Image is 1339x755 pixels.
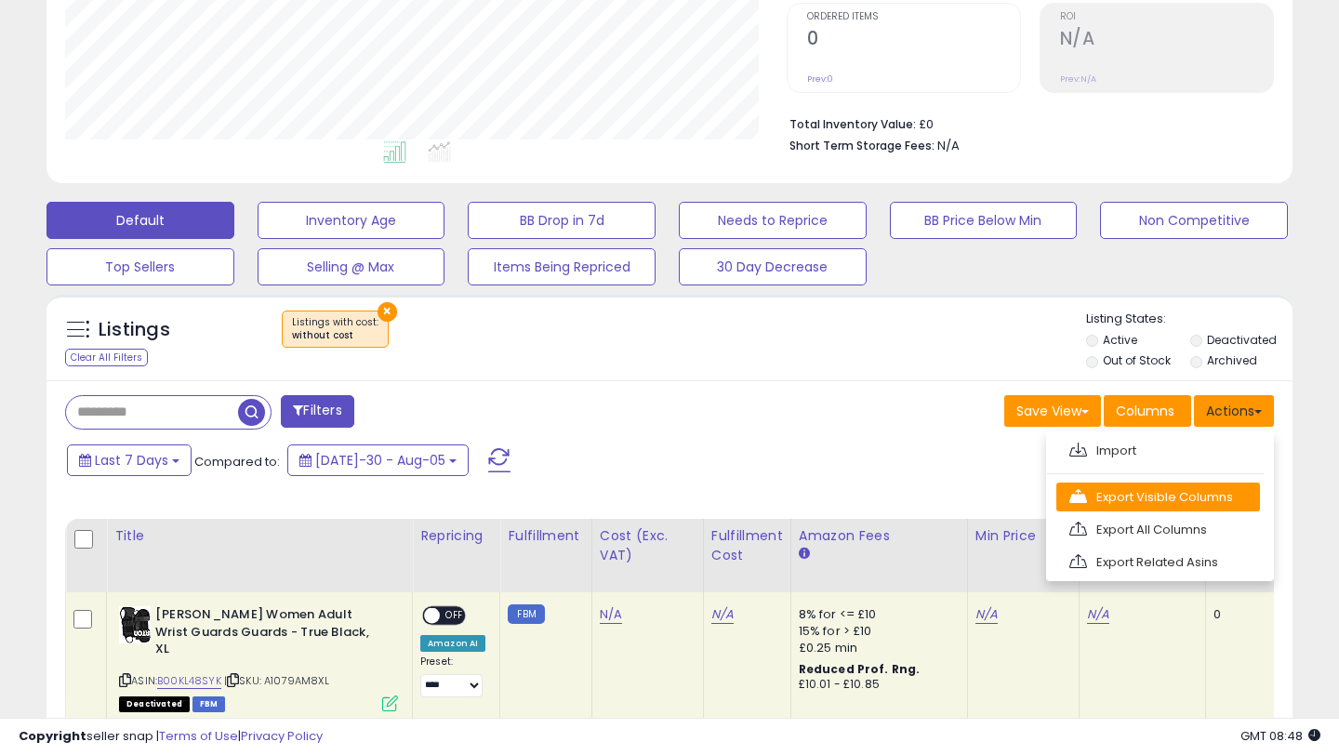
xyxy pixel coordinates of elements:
[789,112,1260,134] li: £0
[1240,727,1320,745] span: 2025-08-13 08:48 GMT
[799,546,810,563] small: Amazon Fees.
[114,526,404,546] div: Title
[1087,605,1109,624] a: N/A
[1207,352,1257,368] label: Archived
[975,526,1071,546] div: Min Price
[46,248,234,285] button: Top Sellers
[975,605,998,624] a: N/A
[67,444,192,476] button: Last 7 Days
[890,202,1078,239] button: BB Price Below Min
[1060,12,1273,22] span: ROI
[1194,395,1274,427] button: Actions
[1213,606,1271,623] div: 0
[194,453,280,470] span: Compared to:
[1060,28,1273,53] h2: N/A
[807,28,1020,53] h2: 0
[19,727,86,745] strong: Copyright
[679,248,867,285] button: 30 Day Decrease
[600,605,622,624] a: N/A
[799,526,960,546] div: Amazon Fees
[378,302,397,322] button: ×
[1060,73,1096,85] small: Prev: N/A
[1116,402,1174,420] span: Columns
[1100,202,1288,239] button: Non Competitive
[281,395,353,428] button: Filters
[119,606,151,643] img: 51MZRsPB6PL._SL40_.jpg
[807,73,833,85] small: Prev: 0
[159,727,238,745] a: Terms of Use
[468,248,656,285] button: Items Being Repriced
[192,696,226,712] span: FBM
[789,116,916,132] b: Total Inventory Value:
[1104,395,1191,427] button: Columns
[287,444,469,476] button: [DATE]-30 - Aug-05
[119,696,190,712] span: All listings that are unavailable for purchase on Amazon for any reason other than out-of-stock
[315,451,445,470] span: [DATE]-30 - Aug-05
[440,608,470,624] span: OFF
[224,673,329,688] span: | SKU: A1079AM8XL
[65,349,148,366] div: Clear All Filters
[799,640,953,656] div: £0.25 min
[292,329,378,342] div: without cost
[258,248,445,285] button: Selling @ Max
[799,606,953,623] div: 8% for <= £10
[937,137,960,154] span: N/A
[420,635,485,652] div: Amazon AI
[258,202,445,239] button: Inventory Age
[1004,395,1101,427] button: Save View
[292,315,378,343] span: Listings with cost :
[679,202,867,239] button: Needs to Reprice
[420,656,485,697] div: Preset:
[711,605,734,624] a: N/A
[157,673,221,689] a: B00KL48SYK
[1056,436,1260,465] a: Import
[1103,332,1137,348] label: Active
[600,526,696,565] div: Cost (Exc. VAT)
[1056,515,1260,544] a: Export All Columns
[19,728,323,746] div: seller snap | |
[711,526,783,565] div: Fulfillment Cost
[99,317,170,343] h5: Listings
[799,677,953,693] div: £10.01 - £10.85
[1207,332,1277,348] label: Deactivated
[508,604,544,624] small: FBM
[508,526,583,546] div: Fulfillment
[46,202,234,239] button: Default
[420,526,492,546] div: Repricing
[1056,548,1260,576] a: Export Related Asins
[1086,311,1293,328] p: Listing States:
[789,138,935,153] b: Short Term Storage Fees:
[799,623,953,640] div: 15% for > £10
[1056,483,1260,511] a: Export Visible Columns
[468,202,656,239] button: BB Drop in 7d
[155,606,381,663] b: [PERSON_NAME] Women Adult Wrist Guards Guards - True Black, XL
[95,451,168,470] span: Last 7 Days
[799,661,921,677] b: Reduced Prof. Rng.
[1103,352,1171,368] label: Out of Stock
[807,12,1020,22] span: Ordered Items
[241,727,323,745] a: Privacy Policy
